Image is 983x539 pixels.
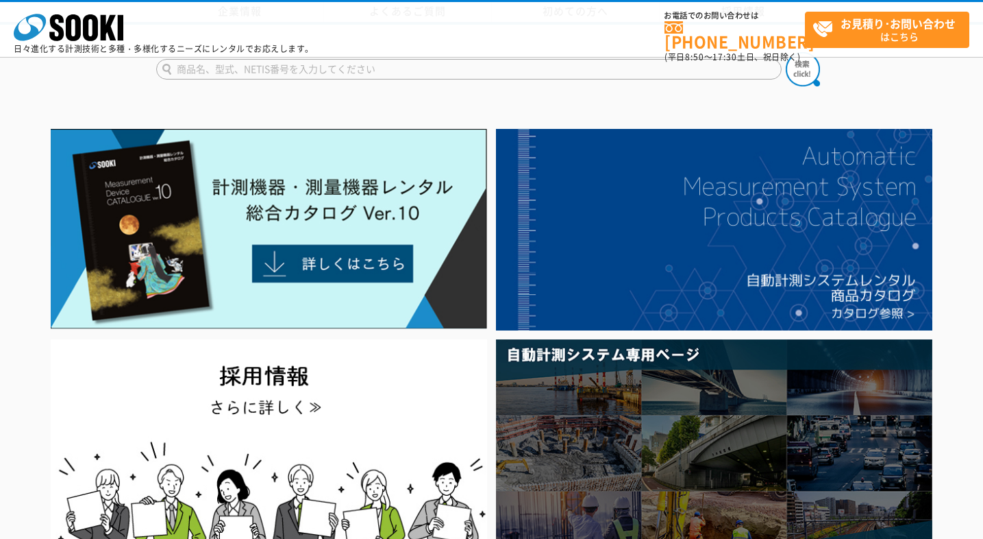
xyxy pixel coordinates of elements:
[841,15,956,32] strong: お見積り･お問い合わせ
[664,12,805,20] span: お電話でのお問い合わせは
[156,59,782,80] input: 商品名、型式、NETIS番号を入力してください
[712,51,737,63] span: 17:30
[51,129,487,329] img: Catalog Ver10
[496,129,932,331] img: 自動計測システムカタログ
[14,45,314,53] p: 日々進化する計測技術と多種・多様化するニーズにレンタルでお応えします。
[812,12,969,47] span: はこちら
[664,21,805,49] a: [PHONE_NUMBER]
[664,51,800,63] span: (平日 ～ 土日、祝日除く)
[786,52,820,86] img: btn_search.png
[685,51,704,63] span: 8:50
[805,12,969,48] a: お見積り･お問い合わせはこちら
